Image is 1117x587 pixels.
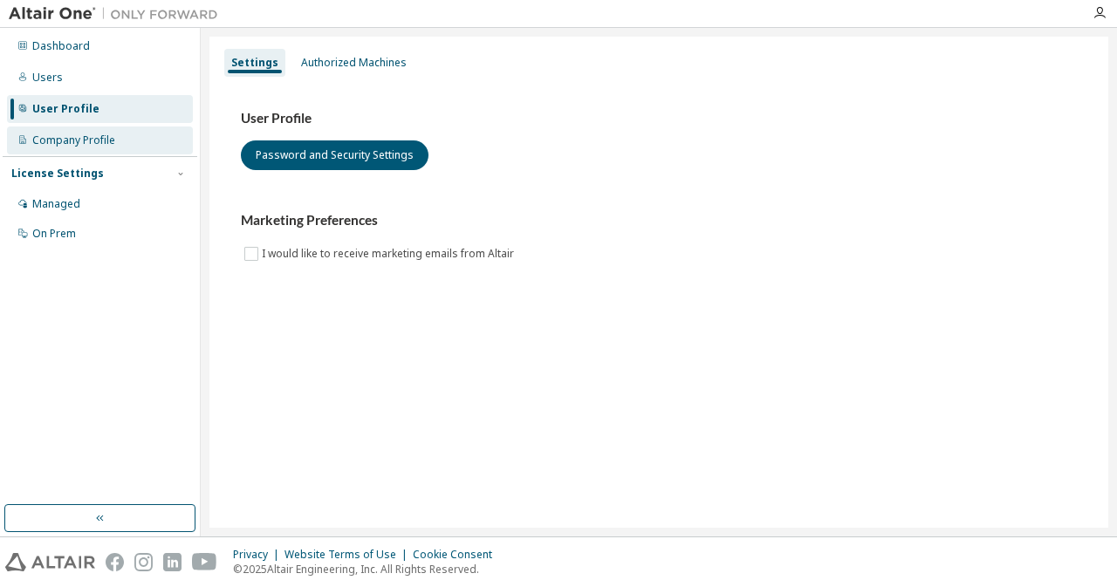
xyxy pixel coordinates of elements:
div: Cookie Consent [413,548,503,562]
img: facebook.svg [106,553,124,571]
img: Altair One [9,5,227,23]
img: altair_logo.svg [5,553,95,571]
div: Company Profile [32,133,115,147]
div: User Profile [32,102,99,116]
div: Authorized Machines [301,56,407,70]
div: Dashboard [32,39,90,53]
div: Privacy [233,548,284,562]
div: Website Terms of Use [284,548,413,562]
img: youtube.svg [192,553,217,571]
img: linkedin.svg [163,553,182,571]
div: License Settings [11,167,104,181]
label: I would like to receive marketing emails from Altair [262,243,517,264]
div: Users [32,71,63,85]
button: Password and Security Settings [241,140,428,170]
img: instagram.svg [134,553,153,571]
h3: Marketing Preferences [241,212,1077,229]
div: Settings [231,56,278,70]
p: © 2025 Altair Engineering, Inc. All Rights Reserved. [233,562,503,577]
div: On Prem [32,227,76,241]
div: Managed [32,197,80,211]
h3: User Profile [241,110,1077,127]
